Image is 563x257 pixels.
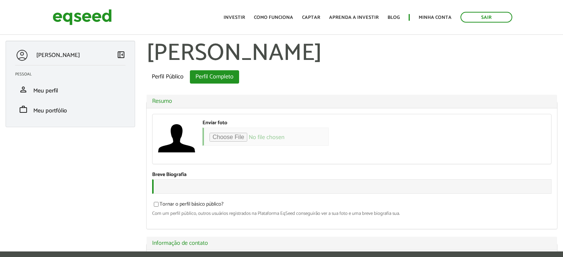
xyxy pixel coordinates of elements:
[388,15,400,20] a: Blog
[19,85,28,94] span: person
[53,7,112,27] img: EqSeed
[150,202,163,207] input: Tornar o perfil básico público?
[10,99,131,119] li: Meu portfólio
[254,15,293,20] a: Como funciona
[460,12,512,23] a: Sair
[146,70,189,84] a: Perfil Público
[329,15,379,20] a: Aprenda a investir
[117,50,125,61] a: Colapsar menu
[10,80,131,99] li: Meu perfil
[152,172,187,177] label: Breve Biografia
[36,52,80,59] p: [PERSON_NAME]
[202,121,227,126] label: Enviar foto
[224,15,245,20] a: Investir
[15,85,125,94] a: personMeu perfil
[302,15,320,20] a: Captar
[33,86,58,96] span: Meu perfil
[152,211,552,216] div: Com um perfil público, outros usuários registrados na Plataforma EqSeed conseguirão ver a sua fot...
[152,240,552,246] a: Informação de contato
[190,70,239,84] a: Perfil Completo
[33,106,67,116] span: Meu portfólio
[146,41,557,67] h1: [PERSON_NAME]
[19,105,28,114] span: work
[419,15,452,20] a: Minha conta
[15,72,131,77] h2: Pessoal
[158,120,195,157] img: Foto de LUIZ FERNANDO TIBALDI KURAHASSI
[152,202,224,209] label: Tornar o perfil básico público?
[117,50,125,59] span: left_panel_close
[152,98,552,104] a: Resumo
[158,120,195,157] a: Ver perfil do usuário.
[15,105,125,114] a: workMeu portfólio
